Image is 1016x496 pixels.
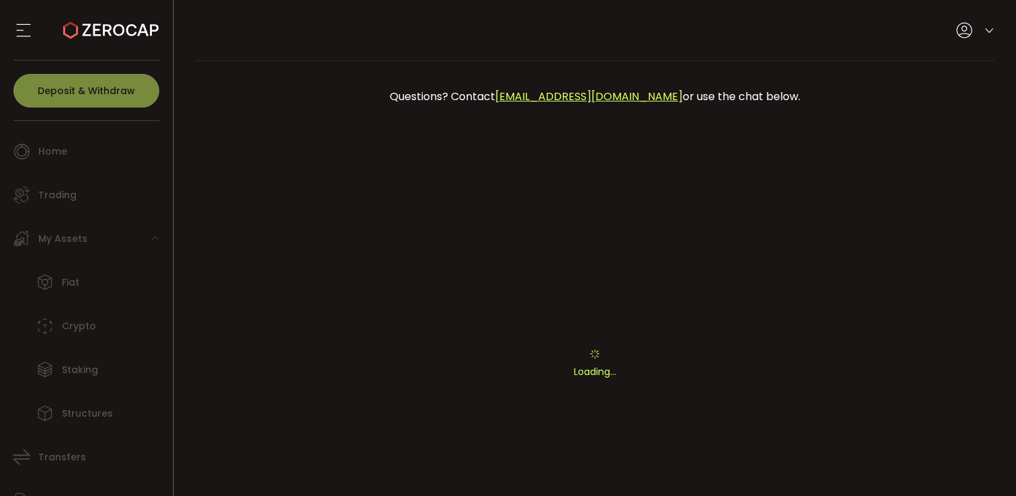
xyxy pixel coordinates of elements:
p: Loading... [196,365,995,379]
button: Deposit & Withdraw [13,74,159,108]
span: Transfers [38,448,86,467]
div: Questions? Contact or use the chat below. [202,81,988,112]
span: Trading [38,185,77,205]
span: Home [38,142,67,161]
span: My Assets [38,229,87,249]
span: Fiat [62,273,79,292]
span: Structures [62,404,113,423]
span: Staking [62,360,98,380]
a: [EMAIL_ADDRESS][DOMAIN_NAME] [495,89,683,104]
span: Crypto [62,317,96,336]
span: Deposit & Withdraw [38,86,135,95]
